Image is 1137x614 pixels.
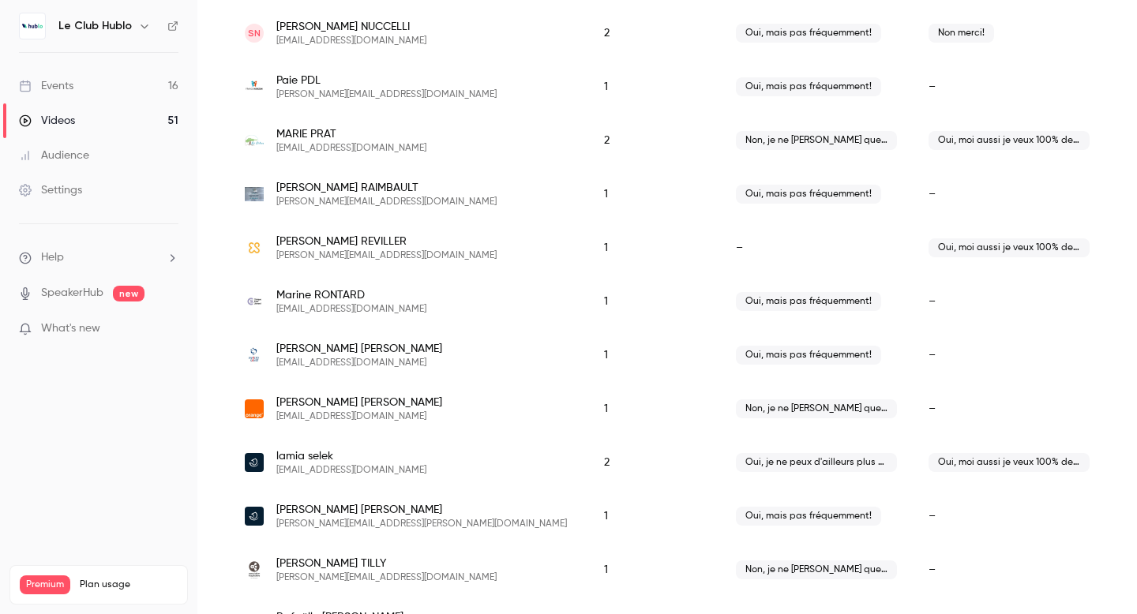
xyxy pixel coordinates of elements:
span: SN [248,26,261,40]
span: Non, je ne [PERSON_NAME] que c'est! [736,560,897,579]
h6: Le Club Hublo [58,18,132,34]
img: orange.fr [245,399,264,418]
div: direction-ehpadpmondine@orange.fr [229,382,1105,436]
div: 1 [588,543,720,597]
span: [PERSON_NAME] RAIMBAULT [276,180,497,196]
span: Marine RONTARD [276,287,426,303]
div: – [913,382,1105,436]
span: lamia selek [276,448,426,464]
div: Videos [19,113,75,129]
img: france-horizon.fr [245,77,264,96]
span: Oui, moi aussi je veux 100% de mes missions pourvues! [929,238,1090,257]
span: What's new [41,320,100,337]
div: Events [19,78,73,94]
span: Oui, moi aussi je veux 100% de mes missions pourvues! [929,453,1090,472]
span: Non merci! [929,24,994,43]
div: lamia.selek@paris.fr [229,436,1105,489]
span: Paie PDL [276,73,497,88]
span: [PERSON_NAME] NUCCELLI [276,19,426,35]
span: [EMAIL_ADDRESS][DOMAIN_NAME] [276,357,442,369]
img: vivalto-sante.com [245,346,264,365]
span: [PERSON_NAME][EMAIL_ADDRESS][DOMAIN_NAME] [276,88,497,101]
div: – [913,489,1105,543]
span: Oui, mais pas fréquemment! [736,346,881,365]
div: 1 [588,60,720,114]
iframe: Noticeable Trigger [159,322,178,336]
span: MARIE PRAT [276,126,426,142]
img: paris.fr [245,453,264,472]
span: [PERSON_NAME][EMAIL_ADDRESS][PERSON_NAME][DOMAIN_NAME] [276,518,567,530]
img: lescedres43.fr [245,135,264,145]
div: marine.rontard@cliniquesaintleonard.fr [229,275,1105,328]
div: – [913,543,1105,597]
div: – [913,60,1105,114]
div: 1 [588,489,720,543]
div: 1 [588,382,720,436]
span: [EMAIL_ADDRESS][DOMAIN_NAME] [276,410,442,423]
div: 2 [588,6,720,60]
span: [EMAIL_ADDRESS][DOMAIN_NAME] [276,142,426,155]
span: Non, je ne [PERSON_NAME] que c'est! [736,399,897,418]
span: Premium [20,575,70,594]
div: – [913,328,1105,382]
div: 1 [588,221,720,275]
li: help-dropdown-opener [19,249,178,266]
div: – [913,167,1105,221]
span: Oui, moi aussi je veux 100% de mes missions pourvues! [929,131,1090,150]
span: [PERSON_NAME] [PERSON_NAME] [276,395,442,410]
div: iderco@lescedres43.fr [229,114,1105,167]
img: Le Club Hublo [20,13,45,39]
span: [PERSON_NAME] [PERSON_NAME] [276,341,442,357]
span: Plan usage [80,578,178,591]
img: cliniquesaintleonard.fr [245,292,264,311]
span: [PERSON_NAME] TILLY [276,556,497,571]
div: assistantededirection@ehpad-quatelbach.fr [229,6,1105,60]
img: paris.fr [245,507,264,526]
span: Help [41,249,64,266]
div: – [720,221,913,275]
span: [PERSON_NAME][EMAIL_ADDRESS][DOMAIN_NAME] [276,249,497,262]
div: Audience [19,148,89,163]
span: [PERSON_NAME] REVILLER [276,234,497,249]
span: new [113,286,144,301]
span: Oui, je ne peux d'ailleurs plus m'en passer! [736,453,897,472]
span: Oui, mais pas fréquemment! [736,24,881,43]
div: 2 [588,436,720,489]
div: 1 [588,167,720,221]
img: elsan.care [245,238,264,257]
span: [PERSON_NAME][EMAIL_ADDRESS][DOMAIN_NAME] [276,571,497,584]
span: Oui, mais pas fréquemment! [736,507,881,526]
div: jupoulain@vivalto-sante.com [229,328,1105,382]
div: – [913,275,1105,328]
div: laurencia.seymour-julien.vdp@paris.fr [229,489,1105,543]
span: [EMAIL_ADDRESS][DOMAIN_NAME] [276,303,426,316]
img: ahbretagne.com [245,560,264,579]
span: Oui, mais pas fréquemment! [736,292,881,311]
div: 1 [588,328,720,382]
div: Settings [19,182,82,198]
div: aline.raimbault@korian.fr [229,167,1105,221]
a: SpeakerHub [41,285,103,301]
div: mathilde.reviller@elsan.care [229,221,1105,275]
span: [PERSON_NAME][EMAIL_ADDRESS][DOMAIN_NAME] [276,196,497,208]
div: 2 [588,114,720,167]
span: Oui, mais pas fréquemment! [736,185,881,204]
div: a.tilly@ahbretagne.com [229,543,1105,597]
span: [EMAIL_ADDRESS][DOMAIN_NAME] [276,464,426,477]
span: [PERSON_NAME] [PERSON_NAME] [276,502,567,518]
div: 1 [588,275,720,328]
img: korian.fr [245,185,264,204]
div: paie-pdl@france-horizon.fr [229,60,1105,114]
span: Non, je ne [PERSON_NAME] que c'est! [736,131,897,150]
span: Oui, mais pas fréquemment! [736,77,881,96]
span: [EMAIL_ADDRESS][DOMAIN_NAME] [276,35,426,47]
